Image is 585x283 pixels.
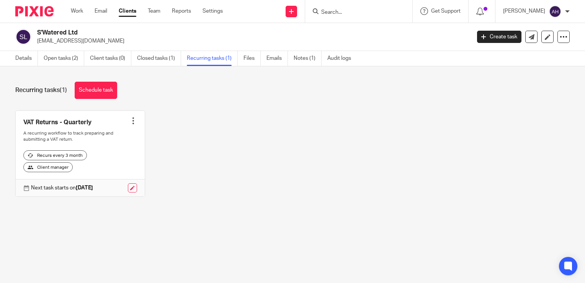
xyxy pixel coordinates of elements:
a: Reports [172,7,191,15]
span: (1) [60,87,67,93]
input: Search [320,9,389,16]
a: Notes (1) [294,51,322,66]
a: Client tasks (0) [90,51,131,66]
p: [EMAIL_ADDRESS][DOMAIN_NAME] [37,37,466,45]
img: svg%3E [15,29,31,45]
a: Create task [477,31,521,43]
a: Closed tasks (1) [137,51,181,66]
a: Clients [119,7,136,15]
a: Email [95,7,107,15]
p: [PERSON_NAME] [503,7,545,15]
a: Settings [203,7,223,15]
span: Get Support [431,8,461,14]
a: Recurring tasks (1) [187,51,238,66]
div: Client manager [23,162,73,172]
a: Files [243,51,261,66]
a: Work [71,7,83,15]
h2: S'Watered Ltd [37,29,380,37]
img: svg%3E [549,5,561,18]
img: Pixie [15,6,54,16]
a: Details [15,51,38,66]
a: Audit logs [327,51,357,66]
a: Emails [266,51,288,66]
h1: Recurring tasks [15,86,67,94]
a: Schedule task [75,82,117,99]
a: Team [148,7,160,15]
strong: [DATE] [76,185,93,191]
div: Recurs every 3 month [23,150,87,160]
a: Open tasks (2) [44,51,84,66]
p: Next task starts on [31,184,93,192]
